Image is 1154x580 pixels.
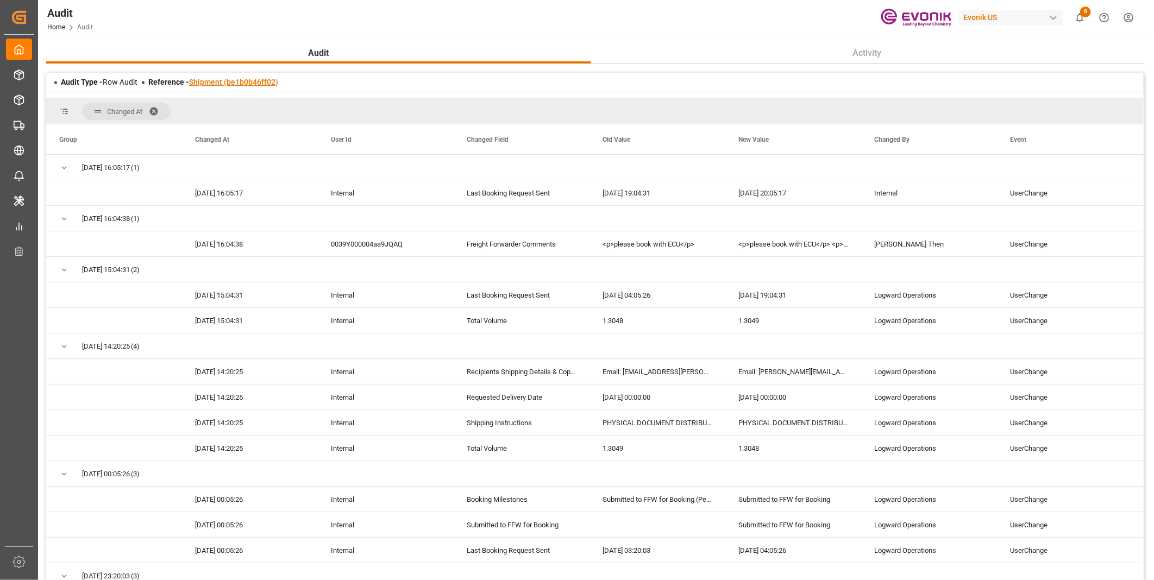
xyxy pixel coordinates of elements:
[82,462,130,487] span: [DATE] 00:05:26
[131,155,140,180] span: (1)
[725,384,861,409] div: [DATE] 00:00:00
[47,23,65,31] a: Home
[82,334,130,359] span: [DATE] 14:20:25
[454,410,589,435] div: Shipping Instructions
[82,206,130,231] span: [DATE] 16:04:38
[61,78,103,86] span: Audit Type -
[131,462,140,487] span: (3)
[725,282,861,307] div: [DATE] 19:04:31
[1080,7,1091,17] span: 8
[182,384,318,409] div: [DATE] 14:20:25
[318,359,454,384] div: Internal
[589,231,725,256] div: <p>please book with ECU</p>
[454,231,589,256] div: Freight Forwarder Comments
[874,136,910,143] span: Changed By
[997,231,1133,256] div: UserChange
[331,136,352,143] span: User Id
[997,359,1133,384] div: UserChange
[589,359,725,384] div: Email: [EMAIL_ADDRESS][PERSON_NAME][DOMAIN_NAME]
[182,512,318,537] div: [DATE] 00:05:26
[997,487,1133,512] div: UserChange
[849,47,886,60] span: Activity
[59,136,77,143] span: Group
[997,282,1133,307] div: UserChange
[725,180,861,205] div: [DATE] 20:05:17
[997,436,1133,461] div: UserChange
[725,231,861,256] div: <p>please book with ECU</p> <p></p> <p>updating contact for distribution list.</p>
[959,7,1068,28] button: Evonik US
[182,180,318,205] div: [DATE] 16:05:17
[454,487,589,512] div: Booking Milestones
[454,538,589,563] div: Last Booking Request Sent
[454,436,589,461] div: Total Volume
[189,78,278,86] a: Shipment (be1b0b46ff02)
[318,308,454,333] div: Internal
[997,410,1133,435] div: UserChange
[861,180,997,205] div: Internal
[881,8,951,27] img: Evonik-brand-mark-Deep-Purple-RGB.jpeg_1700498283.jpeg
[182,487,318,512] div: [DATE] 00:05:26
[1068,5,1092,30] button: show 8 new notifications
[46,43,591,64] button: Audit
[603,136,630,143] span: Old Value
[318,487,454,512] div: Internal
[82,155,130,180] span: [DATE] 16:05:17
[591,43,1144,64] button: Activity
[725,308,861,333] div: 1.3049
[589,436,725,461] div: 1.3049
[318,282,454,307] div: Internal
[318,436,454,461] div: Internal
[861,436,997,461] div: Logward Operations
[725,538,861,563] div: [DATE] 04:05:26
[131,206,140,231] span: (1)
[997,538,1133,563] div: UserChange
[725,359,861,384] div: Email: [PERSON_NAME][EMAIL_ADDRESS][DOMAIN_NAME],Email: [EMAIL_ADDRESS][PERSON_NAME][DOMAIN_NAME]
[725,410,861,435] div: PHYSICAL DOCUMENT DISTRIBUTION: None SEND VIA: COURIER AND EMAIL: None Consignee for B/L if not t...
[861,384,997,409] div: Logward Operations
[997,180,1133,205] div: UserChange
[318,384,454,409] div: Internal
[1092,5,1117,30] button: Help Center
[997,308,1133,333] div: UserChange
[454,308,589,333] div: Total Volume
[725,436,861,461] div: 1.3048
[148,78,278,86] span: Reference -
[182,308,318,333] div: [DATE] 15:04:31
[304,47,333,60] span: Audit
[195,136,229,143] span: Changed At
[107,108,142,116] span: Changed At
[82,257,130,282] span: [DATE] 15:04:31
[131,334,140,359] span: (4)
[318,231,454,256] div: 0039Y000004aa9JQAQ
[725,487,861,512] div: Submitted to FFW for Booking
[861,231,997,256] div: [PERSON_NAME] Then
[997,384,1133,409] div: UserChange
[47,5,93,21] div: Audit
[61,77,137,88] div: Row Audit
[861,410,997,435] div: Logward Operations
[589,308,725,333] div: 1.3048
[182,538,318,563] div: [DATE] 00:05:26
[182,231,318,256] div: [DATE] 16:04:38
[182,436,318,461] div: [DATE] 14:20:25
[725,512,861,537] div: Submitted to FFW for Booking
[589,487,725,512] div: Submitted to FFW for Booking (Pending)
[318,538,454,563] div: Internal
[959,10,1063,26] div: Evonik US
[1010,136,1026,143] span: Event
[861,487,997,512] div: Logward Operations
[182,359,318,384] div: [DATE] 14:20:25
[589,282,725,307] div: [DATE] 04:05:26
[318,512,454,537] div: Internal
[454,512,589,537] div: Submitted to FFW for Booking
[454,282,589,307] div: Last Booking Request Sent
[861,512,997,537] div: Logward Operations
[589,538,725,563] div: [DATE] 03:20:03
[997,512,1133,537] div: UserChange
[318,410,454,435] div: Internal
[589,384,725,409] div: [DATE] 00:00:00
[182,282,318,307] div: [DATE] 15:04:31
[318,180,454,205] div: Internal
[454,180,589,205] div: Last Booking Request Sent
[589,180,725,205] div: [DATE] 19:04:31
